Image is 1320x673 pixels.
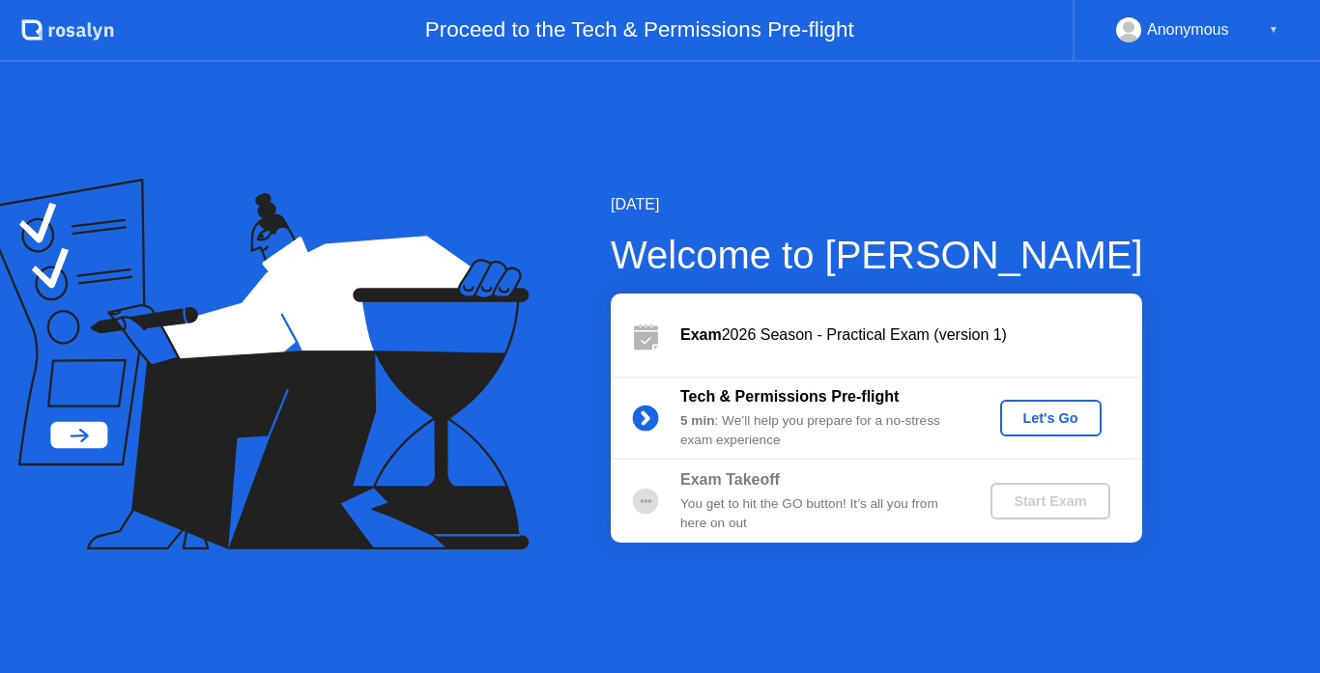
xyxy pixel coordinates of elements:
[1008,410,1094,426] div: Let's Go
[680,413,715,428] b: 5 min
[611,226,1143,284] div: Welcome to [PERSON_NAME]
[611,193,1143,216] div: [DATE]
[998,493,1102,509] div: Start Exam
[680,471,780,488] b: Exam Takeoff
[680,411,959,451] div: : We’ll help you prepare for a no-stress exam experience
[1269,17,1278,42] div: ▼
[990,483,1109,519] button: Start Exam
[680,494,959,534] div: You get to hit the GO button! It’s all you from here on out
[1000,400,1102,436] button: Let's Go
[1147,17,1229,42] div: Anonymous
[680,323,1142,347] div: 2026 Season - Practical Exam (version 1)
[680,388,899,405] b: Tech & Permissions Pre-flight
[680,326,722,343] b: Exam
